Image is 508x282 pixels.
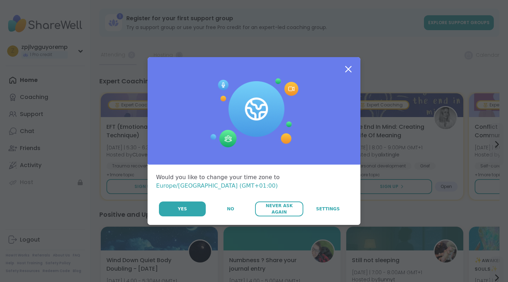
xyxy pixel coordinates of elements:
span: No [227,206,234,212]
button: Never Ask Again [255,201,303,216]
div: Would you like to change your time zone to [156,173,352,190]
a: Settings [304,201,352,216]
span: Never Ask Again [259,203,299,215]
span: Europe/[GEOGRAPHIC_DATA] (GMT+01:00) [156,182,278,189]
img: Session Experience [210,78,298,148]
button: Yes [159,201,206,216]
button: No [206,201,254,216]
span: Yes [178,206,187,212]
span: Settings [316,206,340,212]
